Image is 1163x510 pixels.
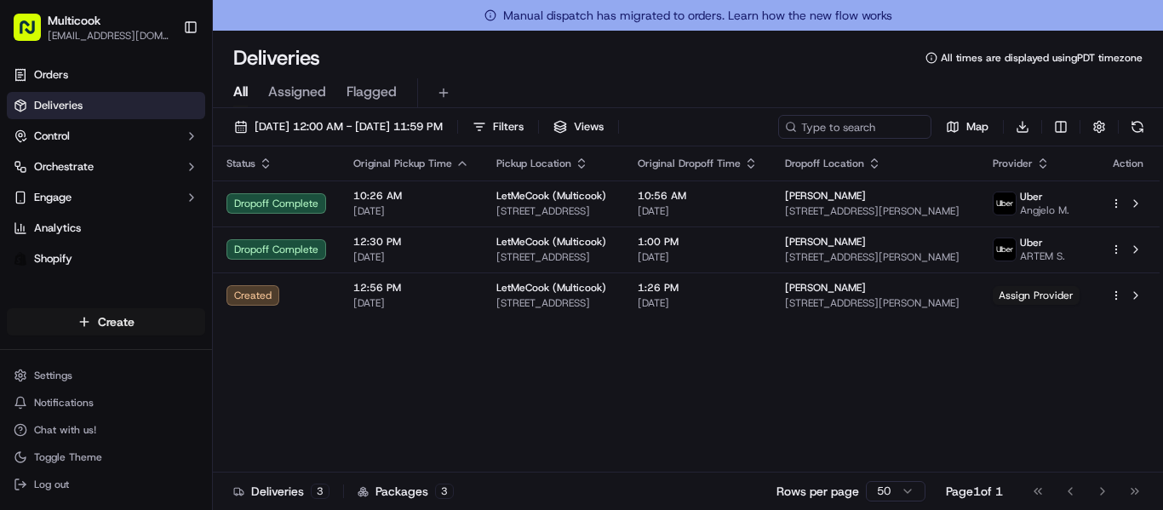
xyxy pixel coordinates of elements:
[785,250,965,264] span: [STREET_ADDRESS][PERSON_NAME]
[785,204,965,218] span: [STREET_ADDRESS][PERSON_NAME]
[966,119,988,135] span: Map
[34,129,70,144] span: Control
[785,281,866,295] span: [PERSON_NAME]
[7,153,205,181] button: Orchestrate
[638,235,758,249] span: 1:00 PM
[776,483,859,500] p: Rows per page
[353,189,469,203] span: 10:26 AM
[484,7,892,24] span: Manual dispatch has migrated to orders. Learn how the new flow works
[7,308,205,335] button: Create
[496,235,606,249] span: LetMeCook (Multicook)
[574,119,604,135] span: Views
[638,157,741,170] span: Original Dropoff Time
[233,82,248,102] span: All
[638,296,758,310] span: [DATE]
[496,250,610,264] span: [STREET_ADDRESS]
[353,157,452,170] span: Original Pickup Time
[34,98,83,113] span: Deliveries
[638,204,758,218] span: [DATE]
[7,445,205,469] button: Toggle Theme
[778,115,931,139] input: Type to search
[7,473,205,496] button: Log out
[226,115,450,139] button: [DATE] 12:00 AM - [DATE] 11:59 PM
[493,119,524,135] span: Filters
[465,115,531,139] button: Filters
[994,238,1016,261] img: uber-new-logo.jpeg
[233,44,320,72] h1: Deliveries
[353,296,469,310] span: [DATE]
[496,281,606,295] span: LetMeCook (Multicook)
[34,423,96,437] span: Chat with us!
[48,12,100,29] button: Multicook
[946,483,1003,500] div: Page 1 of 1
[14,252,27,266] img: Shopify logo
[98,313,135,330] span: Create
[785,189,866,203] span: [PERSON_NAME]
[1126,115,1149,139] button: Refresh
[1020,190,1043,203] span: Uber
[496,296,610,310] span: [STREET_ADDRESS]
[638,281,758,295] span: 1:26 PM
[268,82,326,102] span: Assigned
[496,204,610,218] span: [STREET_ADDRESS]
[785,157,864,170] span: Dropoff Location
[34,67,68,83] span: Orders
[638,189,758,203] span: 10:56 AM
[7,215,205,242] a: Analytics
[48,29,169,43] button: [EMAIL_ADDRESS][DOMAIN_NAME]
[7,364,205,387] button: Settings
[34,478,69,491] span: Log out
[34,190,72,205] span: Engage
[7,184,205,211] button: Engage
[496,157,571,170] span: Pickup Location
[1020,249,1065,263] span: ARTEM S.
[34,450,102,464] span: Toggle Theme
[994,192,1016,215] img: uber-new-logo.jpeg
[34,159,94,175] span: Orchestrate
[7,245,205,272] a: Shopify
[1020,203,1069,217] span: Angjelo M.
[34,396,94,410] span: Notifications
[353,250,469,264] span: [DATE]
[233,483,329,500] div: Deliveries
[311,484,329,499] div: 3
[7,7,176,48] button: Multicook[EMAIL_ADDRESS][DOMAIN_NAME]
[7,391,205,415] button: Notifications
[34,221,81,236] span: Analytics
[34,369,72,382] span: Settings
[7,61,205,89] a: Orders
[993,286,1080,305] span: Assign Provider
[353,235,469,249] span: 12:30 PM
[7,123,205,150] button: Control
[226,157,255,170] span: Status
[353,204,469,218] span: [DATE]
[435,484,454,499] div: 3
[938,115,996,139] button: Map
[941,51,1143,65] span: All times are displayed using PDT timezone
[1020,236,1043,249] span: Uber
[785,296,965,310] span: [STREET_ADDRESS][PERSON_NAME]
[496,189,606,203] span: LetMeCook (Multicook)
[7,286,205,313] div: Favorites
[785,235,866,249] span: [PERSON_NAME]
[347,82,397,102] span: Flagged
[34,251,72,266] span: Shopify
[7,92,205,119] a: Deliveries
[546,115,611,139] button: Views
[638,250,758,264] span: [DATE]
[353,281,469,295] span: 12:56 PM
[255,119,443,135] span: [DATE] 12:00 AM - [DATE] 11:59 PM
[1110,157,1146,170] div: Action
[993,157,1033,170] span: Provider
[7,418,205,442] button: Chat with us!
[358,483,454,500] div: Packages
